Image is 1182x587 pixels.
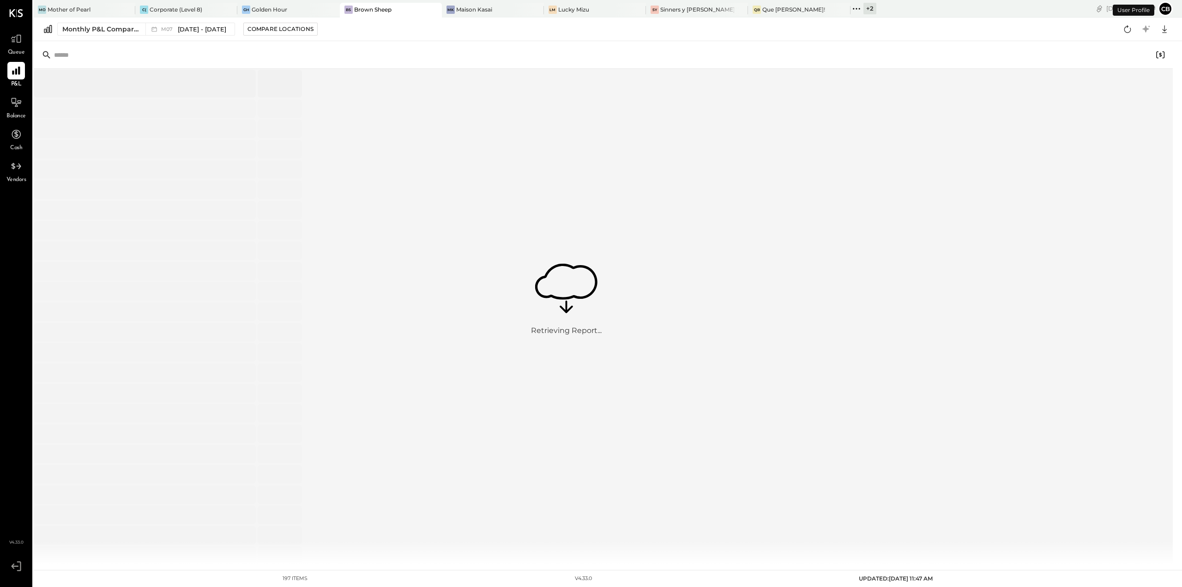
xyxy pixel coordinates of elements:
a: Vendors [0,157,32,184]
div: [DATE] [1106,4,1156,13]
div: Mother of Pearl [48,6,90,13]
div: Monthly P&L Comparison [62,24,140,34]
button: Compare Locations [243,23,318,36]
div: GH [242,6,250,14]
div: LM [549,6,557,14]
span: P&L [11,80,22,89]
div: Que [PERSON_NAME]! [762,6,825,13]
div: C( [140,6,148,14]
span: Vendors [6,176,26,184]
a: Balance [0,94,32,121]
div: Sinners y [PERSON_NAME] [660,6,734,13]
span: [DATE] - [DATE] [178,25,226,34]
div: User Profile [1113,5,1154,16]
div: MK [446,6,455,14]
div: Golden Hour [252,6,287,13]
div: Mo [38,6,46,14]
span: UPDATED: [DATE] 11:47 AM [859,575,933,582]
div: Corporate (Level 8) [150,6,202,13]
div: Maison Kasai [456,6,492,13]
div: Brown Sheep [354,6,392,13]
span: Cash [10,144,22,152]
div: v 4.33.0 [575,575,592,582]
div: copy link [1095,4,1104,13]
div: 197 items [283,575,308,582]
a: P&L [0,62,32,89]
a: Cash [0,126,32,152]
div: + 2 [863,3,876,14]
a: Queue [0,30,32,57]
span: Queue [8,48,25,57]
div: BS [344,6,353,14]
span: Balance [6,112,26,121]
div: QB [753,6,761,14]
span: M07 [161,27,175,32]
button: cb [1158,1,1173,16]
div: Lucky Mizu [558,6,589,13]
div: Sy [651,6,659,14]
button: Monthly P&L Comparison M07[DATE] - [DATE] [57,23,235,36]
div: Compare Locations [247,25,314,33]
